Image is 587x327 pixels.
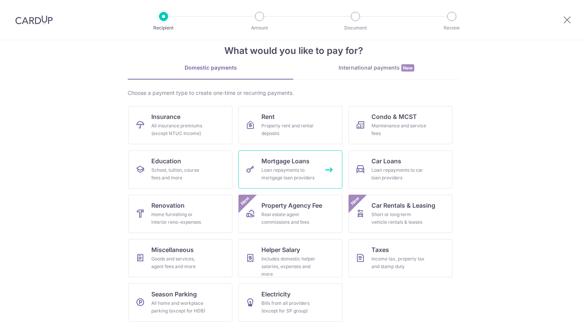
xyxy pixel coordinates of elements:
[371,166,426,182] div: Loan repayments to car loan providers
[151,122,206,137] div: All insurance premiums (except NTUC Income)
[15,15,53,24] img: CardUp
[371,211,426,226] div: Short or long‑term vehicle rentals & leases
[128,239,232,277] a: MiscellaneousGoods and services, agent fees and more
[261,156,310,166] span: Mortgage Loans
[261,245,300,254] span: Helper Salary
[238,283,342,322] a: ElectricityBills from all providers (except for SP group)
[327,24,384,32] p: Document
[261,211,316,226] div: Real estate agent commissions and fees
[151,290,197,299] span: Season Parking
[151,211,206,226] div: Home furnishing or interior reno-expenses
[261,112,275,121] span: Rent
[261,166,316,182] div: Loan repayments to mortgage loan providers
[151,156,181,166] span: Education
[371,156,401,166] span: Car Loans
[349,195,452,233] a: Car Rentals & LeasingShort or long‑term vehicle rentals & leasesNew
[238,195,342,233] a: Property Agency FeeReal estate agent commissions and feesNew
[128,150,232,189] a: EducationSchool, tuition, course fees and more
[238,239,342,277] a: Helper SalaryIncludes domestic helper salaries, expenses and more
[423,24,480,32] p: Review
[261,299,316,315] div: Bills from all providers (except for SP group)
[371,122,426,137] div: Maintenance and service fees
[349,195,362,207] span: New
[128,283,232,322] a: Season ParkingAll home and workplace parking (except for HDB)
[128,195,232,233] a: RenovationHome furnishing or interior reno-expenses
[151,299,206,315] div: All home and workplace parking (except for HDB)
[238,106,342,144] a: RentProperty rent and rental deposits
[128,64,293,72] div: Domestic payments
[261,290,290,299] span: Electricity
[135,24,192,32] p: Recipient
[151,112,180,121] span: Insurance
[349,106,452,144] a: Condo & MCSTMaintenance and service fees
[239,195,251,207] span: New
[151,201,185,210] span: Renovation
[349,150,452,189] a: Car LoansLoan repayments to car loan providers
[151,245,194,254] span: Miscellaneous
[151,166,206,182] div: School, tuition, course fees and more
[349,239,452,277] a: TaxesIncome tax, property tax and stamp duty
[261,201,322,210] span: Property Agency Fee
[371,255,426,270] div: Income tax, property tax and stamp duty
[261,122,316,137] div: Property rent and rental deposits
[128,106,232,144] a: InsuranceAll insurance premiums (except NTUC Income)
[128,89,459,97] div: Choose a payment type to create one-time or recurring payments.
[401,64,414,72] span: New
[128,44,459,58] h4: What would you like to pay for?
[231,24,288,32] p: Amount
[151,255,206,270] div: Goods and services, agent fees and more
[371,245,389,254] span: Taxes
[261,255,316,278] div: Includes domestic helper salaries, expenses and more
[238,150,342,189] a: Mortgage LoansLoan repayments to mortgage loan providers
[371,201,435,210] span: Car Rentals & Leasing
[371,112,417,121] span: Condo & MCST
[293,64,459,72] div: International payments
